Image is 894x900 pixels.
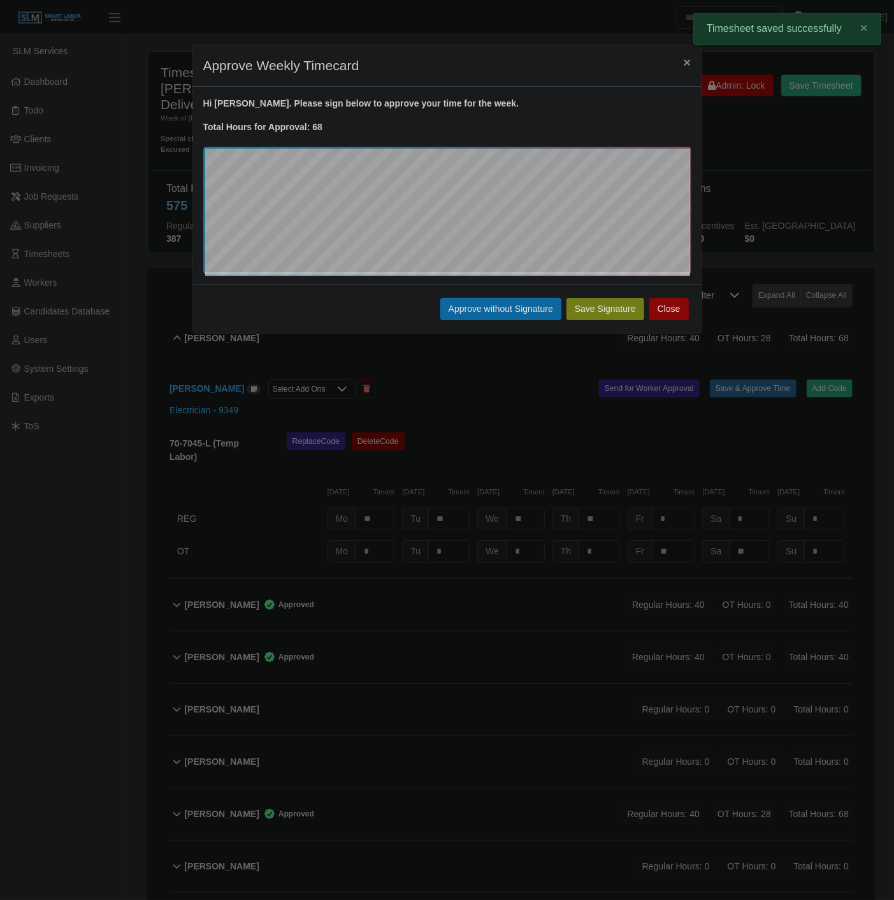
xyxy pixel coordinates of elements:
button: Save Signature [566,298,644,320]
h4: Approve Weekly Timecard [203,55,359,76]
button: Approve without Signature [440,298,561,320]
div: Timesheet saved successfully [693,13,881,45]
button: Close [649,298,689,320]
strong: Hi [PERSON_NAME]. Please sign below to approve your time for the week. [203,98,519,108]
span: × [683,55,691,70]
strong: Total Hours for Approval: 68 [203,122,322,132]
button: Close [673,45,701,79]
